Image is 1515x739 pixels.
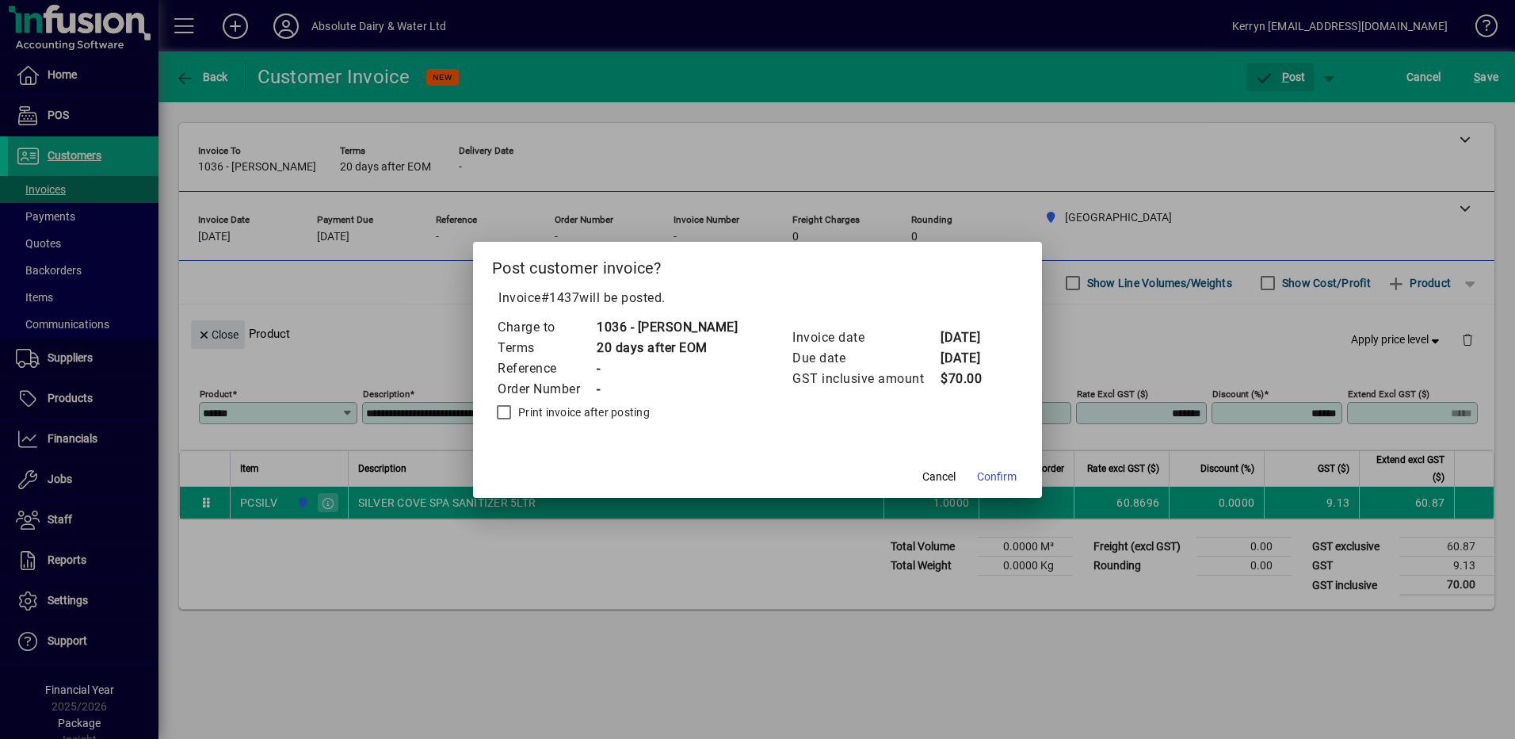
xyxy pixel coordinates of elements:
[792,369,940,389] td: GST inclusive amount
[596,317,738,338] td: 1036 - [PERSON_NAME]
[971,463,1023,492] button: Confirm
[497,379,596,400] td: Order Number
[473,242,1042,288] h2: Post customer invoice?
[497,338,596,358] td: Terms
[940,369,1003,389] td: $70.00
[977,469,1017,485] span: Confirm
[914,463,964,492] button: Cancel
[792,348,940,369] td: Due date
[497,358,596,379] td: Reference
[492,289,1023,308] p: Invoice will be posted .
[596,379,738,400] td: -
[922,469,956,485] span: Cancel
[940,327,1003,348] td: [DATE]
[792,327,940,348] td: Invoice date
[596,338,738,358] td: 20 days after EOM
[515,404,650,420] label: Print invoice after posting
[940,348,1003,369] td: [DATE]
[497,317,596,338] td: Charge to
[541,290,580,305] span: #1437
[596,358,738,379] td: -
